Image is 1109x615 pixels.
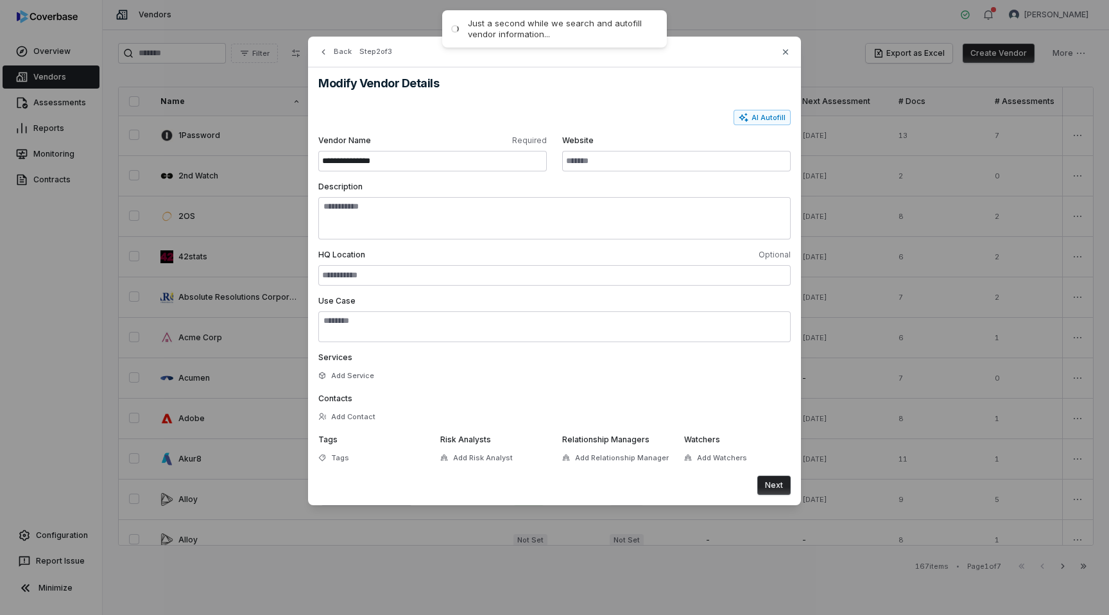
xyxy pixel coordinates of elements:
[680,446,751,469] button: Add Watchers
[314,40,356,64] button: Back
[468,18,654,40] div: Just a second while we search and autofill vendor information...
[757,476,791,495] button: Next
[435,135,547,146] span: Required
[557,250,791,260] span: Optional
[318,135,430,146] span: Vendor Name
[684,435,720,444] span: Watchers
[562,435,649,444] span: Relationship Managers
[318,296,356,306] span: Use Case
[314,405,379,428] button: Add Contact
[318,182,363,191] span: Description
[575,453,669,463] span: Add Relationship Manager
[318,352,352,362] span: Services
[318,394,352,403] span: Contacts
[318,78,791,89] h2: Modify Vendor Details
[359,47,392,56] span: Step 2 of 3
[314,364,378,387] button: Add Service
[562,135,791,146] span: Website
[318,435,338,444] span: Tags
[734,110,791,125] button: AI Autofill
[453,453,513,463] span: Add Risk Analyst
[318,250,552,260] span: HQ Location
[331,453,349,463] span: Tags
[440,435,491,444] span: Risk Analysts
